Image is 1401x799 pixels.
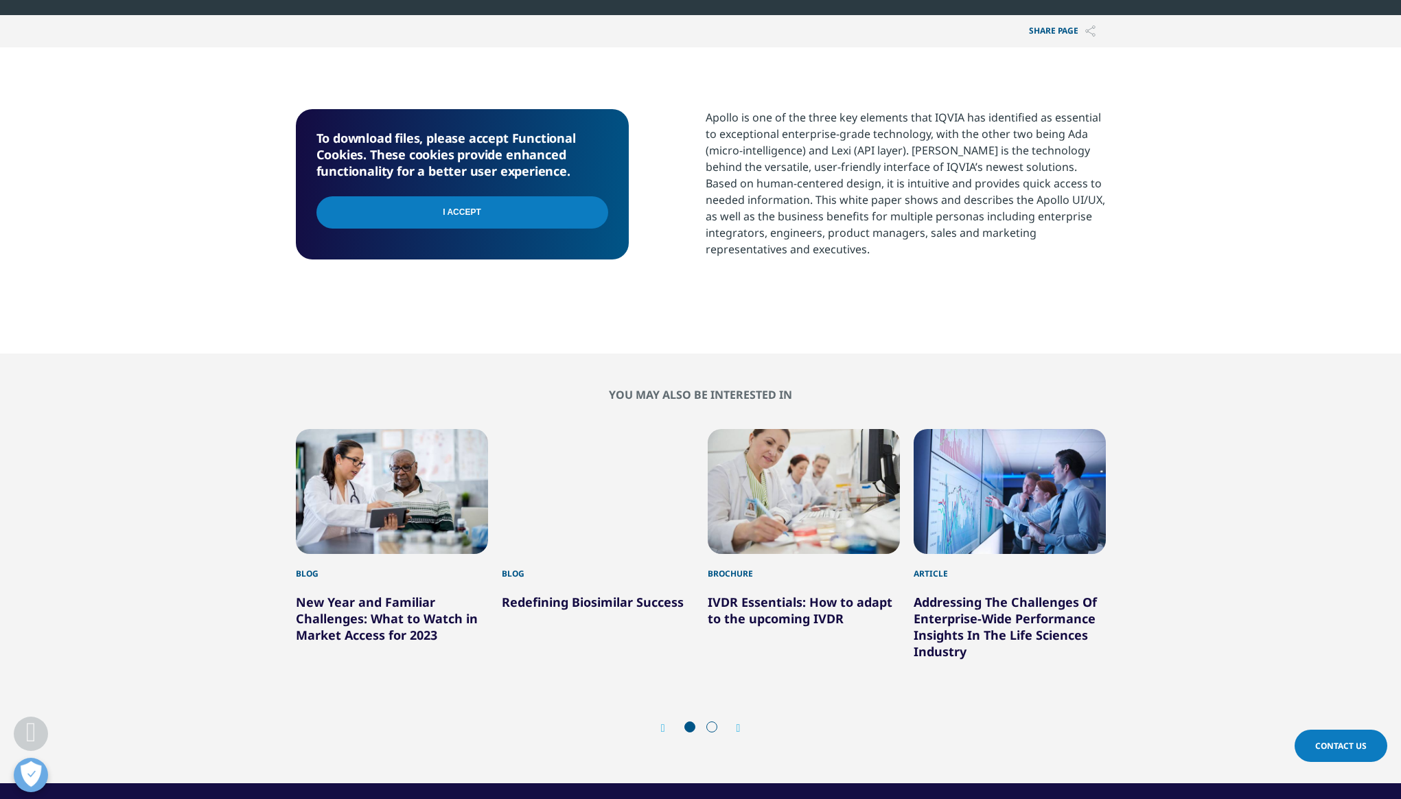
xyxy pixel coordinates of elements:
div: 2 / 6 [502,429,694,660]
img: Share PAGE [1085,25,1096,37]
div: Apollo is one of the three key elements that IQVIA has identified as essential to exceptional ent... [706,109,1106,257]
a: Contact Us [1295,730,1387,762]
div: 3 / 6 [708,429,900,660]
div: Article [914,554,1106,580]
button: Share PAGEShare PAGE [1019,15,1106,47]
a: Redefining Biosimilar Success [502,594,684,610]
a: Addressing The Challenges Of Enterprise-Wide Performance Insights In The Life Sciences Industry [914,594,1097,660]
input: I Accept [316,196,608,229]
div: Previous slide [661,721,679,734]
div: Blog [502,554,694,580]
div: Brochure [708,554,900,580]
a: New Year and Familiar Challenges: What to Watch in Market Access for 2023 [296,594,478,643]
div: Next slide [723,721,741,734]
h2: You may also be interested in [296,388,1106,402]
span: Contact Us [1315,740,1367,752]
div: Blog [296,554,488,580]
h5: To download files, please accept Functional Cookies. These cookies provide enhanced functionality... [316,130,608,179]
p: Share PAGE [1019,15,1106,47]
a: IVDR Essentials: How to adapt to the upcoming IVDR [708,594,892,627]
div: 4 / 6 [914,429,1106,660]
div: 1 / 6 [296,429,488,660]
button: Open Preferences [14,758,48,792]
